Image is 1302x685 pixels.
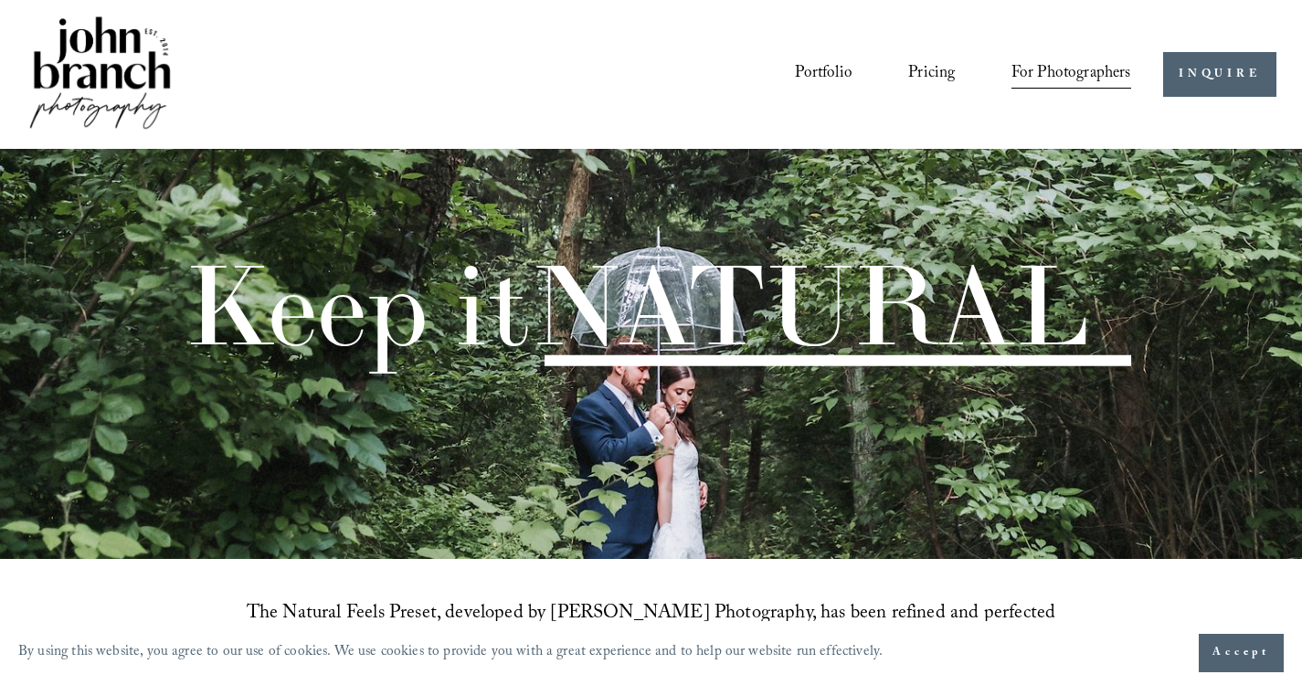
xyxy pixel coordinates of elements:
span: Accept [1212,644,1270,662]
a: Pricing [908,58,955,92]
img: John Branch IV Photography [26,13,175,136]
a: INQUIRE [1163,52,1276,97]
a: folder dropdown [1011,58,1131,92]
p: By using this website, you agree to our use of cookies. We use cookies to provide you with a grea... [18,639,883,668]
span: For Photographers [1011,59,1131,90]
button: Accept [1199,634,1284,672]
a: Portfolio [795,58,852,92]
h1: Keep it [184,249,1089,361]
span: NATURAL [530,235,1089,374]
